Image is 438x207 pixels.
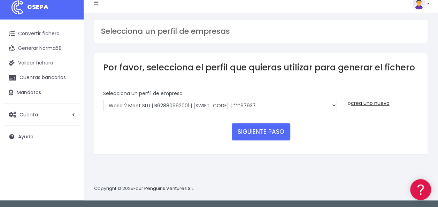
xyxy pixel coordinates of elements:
[3,70,80,85] a: Cuentas bancarias
[3,26,80,41] a: Convertir fichero
[20,111,38,118] span: Cuenta
[101,27,421,36] h3: Selecciona un perfil de empresas
[3,85,80,100] a: Mandatos
[27,2,48,11] span: CSEPA
[133,185,194,192] a: Four Penguins Ventures S.L.
[3,41,80,56] a: Generar Norma58
[232,123,290,140] button: SIGUIENTE PASO
[94,185,195,192] p: Copyright © 2025 .
[3,129,80,144] a: Ayuda
[103,90,183,97] label: Selecciona un perfíl de empresa
[3,56,80,70] a: Validar fichero
[103,62,418,72] h3: Por favor, selecciona el perfil que quieras utilizar para generar el fichero
[347,90,418,107] div: o
[351,100,389,107] a: crea uno nuevo
[18,133,33,140] span: Ayuda
[3,107,80,122] a: Cuenta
